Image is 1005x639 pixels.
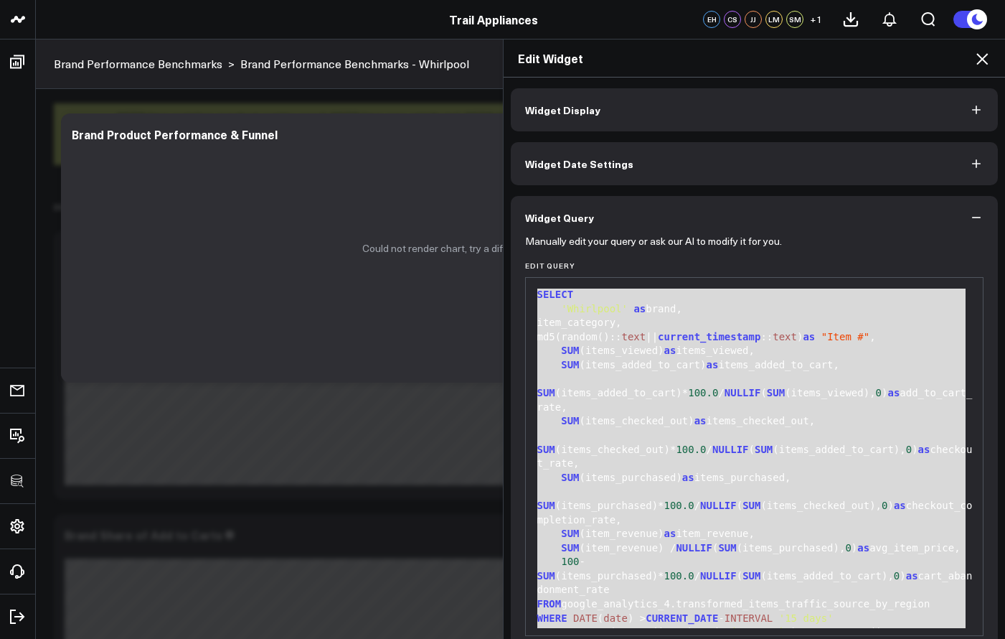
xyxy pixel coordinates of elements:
span: NULLIF [725,387,761,398]
div: (items_purchased)* / ( (items_checked_out), ) checkout_completion_rate, [533,485,976,527]
span: SUM [561,472,579,483]
span: 100.0 [664,570,694,582]
span: NULLIF [712,444,749,455]
div: (items_added_to_cart) items_added_to_cart, [533,358,976,373]
div: (items_purchased) items_purchased, [533,471,976,485]
span: SUM [755,444,773,455]
div: brand, [533,302,976,317]
span: date [603,612,628,624]
div: (items_viewed) items_viewed, [533,344,976,358]
span: NULLIF [615,626,652,638]
span: 0 [876,387,882,398]
span: SUM [537,387,555,398]
button: Widget Display [511,88,999,131]
span: as [894,500,906,511]
span: SUM [537,570,555,582]
span: as [803,331,815,342]
span: "Item #" [821,331,869,342]
p: Manually edit your query or ask our AI to modify it for you. [525,235,782,247]
span: AND [537,626,555,638]
div: ( ) > - [533,612,976,626]
span: COALESCE [561,626,609,638]
span: 100.0 [688,387,718,398]
div: CS [724,11,741,28]
span: '(not set)' [725,626,791,638]
span: SELECT [537,289,574,300]
span: SUM [561,542,579,554]
div: SM [786,11,803,28]
span: SUM [561,345,579,356]
div: JJ [745,11,762,28]
button: Widget Date Settings [511,142,999,185]
span: SUM [561,415,579,426]
span: 100.0 [676,444,706,455]
span: SUM [537,500,555,511]
span: as [682,472,694,483]
div: md5(random():: || :: ) , [533,330,976,345]
a: Trail Appliances [449,11,538,27]
div: (items_checked_out) items_checked_out, [533,414,976,429]
span: SUM [537,444,555,455]
div: - (items_purchased)* / ( (items_added_to_cart), ) cart_abandonment_rate [533,555,976,597]
span: as [887,387,900,398]
span: 100.0 [664,500,694,511]
span: SUM [742,500,760,511]
h2: Edit Widget [518,50,991,66]
span: INTERVAL [725,612,773,624]
button: +1 [807,11,824,28]
span: as [707,359,719,370]
div: (item_revenue) / ( (items_purchased), ) avg_item_price, [533,541,976,556]
span: Widget Display [525,104,600,116]
div: (item_revenue) item_revenue, [533,527,976,541]
div: LM [765,11,783,28]
div: google_analytics_4.transformed_items_traffic_source_by_region [533,597,976,612]
div: EH [703,11,720,28]
span: text [622,331,646,342]
span: as [664,345,676,356]
span: as [918,444,930,455]
button: Widget Query [511,196,999,239]
span: as [633,303,646,314]
span: as [857,542,869,554]
span: WHERE [537,612,567,624]
span: as [694,415,707,426]
span: SUM [561,528,579,539]
span: SUM [767,387,785,398]
span: 'Whirlpool' [561,303,628,314]
span: 0 [845,542,851,554]
span: '15 days' [779,612,834,624]
div: (items_added_to_cart)* / ( (items_viewed), ) add_to_cart_rate, [533,373,976,415]
span: current_timestamp [658,331,760,342]
span: DATE [573,612,598,624]
span: FROM [537,598,562,610]
span: NULLIF [676,542,712,554]
span: as [664,528,676,539]
span: SUM [561,359,579,370]
span: NULLIF [700,570,737,582]
span: text [773,331,797,342]
span: as [906,570,918,582]
span: 100 [561,556,579,567]
span: Widget Date Settings [525,158,633,169]
label: Edit Query [525,261,984,270]
span: SUM [718,542,736,554]
div: (items_checked_out)* / ( (items_added_to_cart), ) checkout_rate, [533,429,976,471]
span: 0 [882,500,887,511]
span: SUM [742,570,760,582]
span: + 1 [810,14,822,24]
span: Widget Query [525,212,594,223]
span: 0 [906,444,912,455]
span: 0 [894,570,900,582]
span: NULLIF [700,500,737,511]
span: CURRENT_DATE [646,612,718,624]
div: item_category, [533,316,976,330]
